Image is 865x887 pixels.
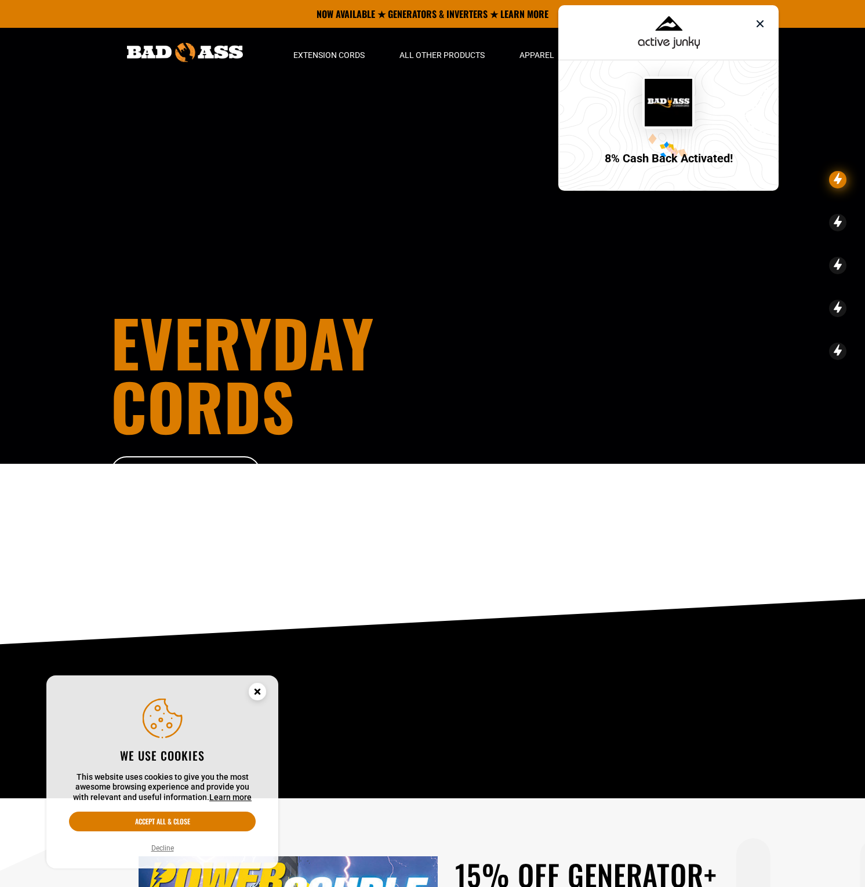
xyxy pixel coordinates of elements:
h2: We use cookies [69,748,256,763]
a: Shop Outdoor/Indoor [111,456,261,489]
button: Accept all & close [69,812,256,831]
img: mCS4gAAAABJRU5ErkJggg== [638,16,700,49]
img: 2LvXUIAAAAASUVORK5CYII= [753,17,767,31]
span: All Other Products [399,50,485,60]
summary: Apparel [502,28,572,77]
summary: All Other Products [382,28,502,77]
summary: Extension Cords [276,28,382,77]
img: Bad Ass Extension [645,79,692,126]
div: 8% Cash Back Activated! [605,152,733,165]
img: Bad Ass Extension Cords [127,43,243,62]
h1: Everyday cords [111,310,497,438]
span: Apparel [519,50,554,60]
aside: Cookie Consent [46,675,278,869]
a: Learn more [209,793,252,802]
p: This website uses cookies to give you the most awesome browsing experience and provide you with r... [69,772,256,803]
button: Decline [148,842,177,854]
span: Extension Cords [293,50,365,60]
